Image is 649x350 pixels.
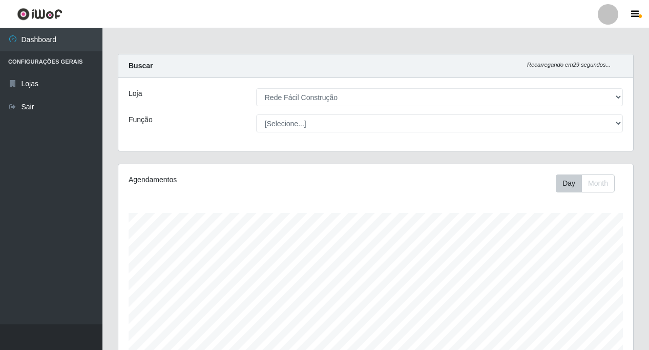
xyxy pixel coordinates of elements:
[129,114,153,125] label: Função
[17,8,62,21] img: CoreUI Logo
[129,88,142,99] label: Loja
[129,174,326,185] div: Agendamentos
[129,62,153,70] strong: Buscar
[556,174,623,192] div: Toolbar with button groups
[581,174,615,192] button: Month
[556,174,582,192] button: Day
[556,174,615,192] div: First group
[527,62,611,68] i: Recarregando em 29 segundos...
